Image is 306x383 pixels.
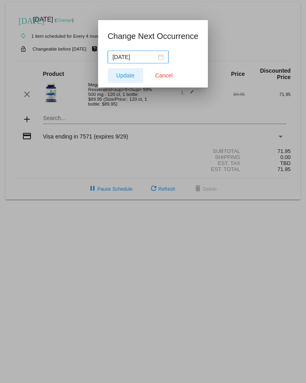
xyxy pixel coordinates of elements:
h1: Change Next Occurrence [108,30,199,43]
button: Close dialog [146,68,182,83]
button: Update [108,68,143,83]
span: Cancel [155,72,173,79]
input: Select date [113,53,156,61]
span: Update [116,72,134,79]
